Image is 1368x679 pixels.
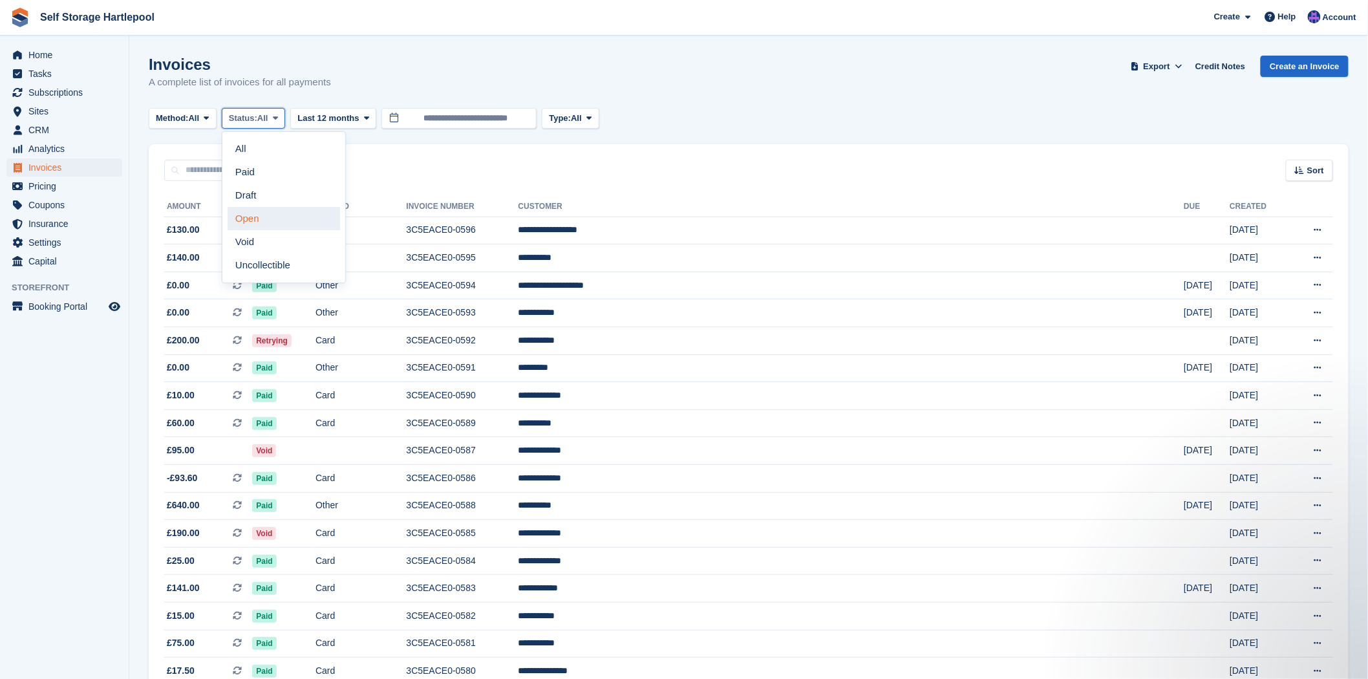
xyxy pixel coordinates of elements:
td: [DATE] [1184,492,1230,520]
a: menu [6,121,122,139]
td: [DATE] [1184,272,1230,299]
td: [DATE] [1230,547,1289,575]
td: [DATE] [1230,299,1289,327]
span: Analytics [28,140,106,158]
span: £0.00 [167,279,189,292]
td: 3C5EACE0-0589 [407,409,518,437]
span: Paid [252,417,276,430]
td: 3C5EACE0-0594 [407,272,518,299]
span: Capital [28,252,106,270]
span: Paid [252,555,276,568]
a: menu [6,83,122,102]
span: £0.00 [167,306,189,319]
span: Create [1214,10,1240,23]
th: Amount [164,197,252,217]
td: [DATE] [1184,354,1230,382]
span: All [571,112,582,125]
span: £95.00 [167,444,195,457]
td: Card [315,603,406,630]
td: 3C5EACE0-0595 [407,244,518,272]
p: A complete list of invoices for all payments [149,75,331,90]
span: £17.50 [167,664,195,678]
td: Other [315,354,406,382]
td: Card [315,465,406,493]
td: [DATE] [1230,492,1289,520]
span: Storefront [12,281,129,294]
a: menu [6,252,122,270]
span: £75.00 [167,636,195,650]
span: £190.00 [167,526,200,540]
td: [DATE] [1230,327,1289,355]
span: Paid [252,361,276,374]
span: £141.00 [167,581,200,595]
span: Pricing [28,177,106,195]
span: All [189,112,200,125]
td: Other [315,492,406,520]
td: 3C5EACE0-0584 [407,547,518,575]
td: 3C5EACE0-0592 [407,327,518,355]
td: 3C5EACE0-0587 [407,437,518,465]
td: [DATE] [1230,354,1289,382]
span: Paid [252,307,276,319]
a: menu [6,177,122,195]
td: [DATE] [1184,299,1230,327]
button: Status: All [222,108,285,129]
td: [DATE] [1230,244,1289,272]
a: Void [228,230,340,253]
img: stora-icon-8386f47178a22dfd0bd8f6a31ec36ba5ce8667c1dd55bd0f319d3a0aa187defe.svg [10,8,30,27]
a: Credit Notes [1190,56,1250,77]
span: Paid [252,582,276,595]
a: Open [228,207,340,230]
span: Retrying [252,334,292,347]
td: 3C5EACE0-0590 [407,382,518,410]
span: CRM [28,121,106,139]
td: 3C5EACE0-0588 [407,492,518,520]
span: Home [28,46,106,64]
button: Type: All [542,108,599,129]
td: 3C5EACE0-0581 [407,630,518,658]
a: menu [6,215,122,233]
span: Account [1323,11,1356,24]
td: 3C5EACE0-0582 [407,603,518,630]
a: Draft [228,184,340,207]
button: Method: All [149,108,217,129]
a: menu [6,140,122,158]
a: Paid [228,160,340,184]
span: Insurance [28,215,106,233]
a: menu [6,233,122,252]
td: Card [315,547,406,575]
span: £140.00 [167,251,200,264]
span: Paid [252,389,276,402]
a: menu [6,158,122,177]
a: menu [6,46,122,64]
td: [DATE] [1230,465,1289,493]
span: Void [252,527,276,540]
td: 3C5EACE0-0593 [407,299,518,327]
span: Paid [252,610,276,623]
span: Paid [252,279,276,292]
span: Settings [28,233,106,252]
span: £200.00 [167,334,200,347]
td: 3C5EACE0-0586 [407,465,518,493]
span: £0.00 [167,361,189,374]
a: Uncollectible [228,253,340,277]
span: Paid [252,665,276,678]
td: [DATE] [1230,272,1289,299]
span: Status: [229,112,257,125]
td: Card [315,217,406,244]
span: Paid [252,637,276,650]
span: £10.00 [167,389,195,402]
th: Invoice Number [407,197,518,217]
a: Create an Invoice [1261,56,1349,77]
span: Subscriptions [28,83,106,102]
td: [DATE] [1184,575,1230,603]
a: Self Storage Hartlepool [35,6,160,28]
span: £640.00 [167,499,200,512]
td: Card [315,382,406,410]
a: All [228,137,340,160]
th: Method [315,197,406,217]
span: Method: [156,112,189,125]
td: Card [315,244,406,272]
span: Void [252,444,276,457]
span: Coupons [28,196,106,214]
